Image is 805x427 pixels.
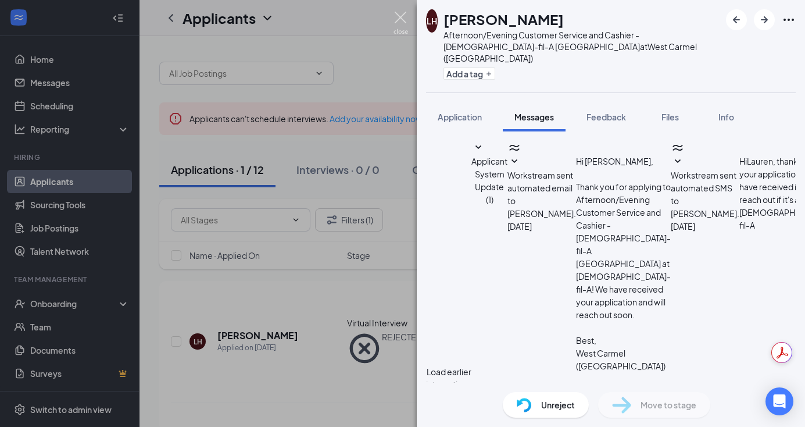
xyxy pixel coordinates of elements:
button: ArrowRight [754,9,775,30]
svg: ArrowRight [757,13,771,27]
span: Feedback [586,112,626,122]
svg: WorkstreamLogo [671,141,685,155]
button: ArrowLeftNew [726,9,747,30]
h1: [PERSON_NAME] [443,9,564,29]
span: Move to stage [641,398,696,411]
div: Afternoon/Evening Customer Service and Cashier - [DEMOGRAPHIC_DATA]-fil-A [GEOGRAPHIC_DATA] at We... [443,29,720,64]
svg: SmallChevronDown [671,155,685,169]
p: Hi [PERSON_NAME], [576,155,671,168]
p: Thank you for applying to Afternoon/Evening Customer Service and Cashier - [DEMOGRAPHIC_DATA]-fil... [576,180,671,321]
svg: WorkstreamLogo [507,141,521,155]
button: SmallChevronDownApplicant System Update (1) [471,141,507,206]
div: LH [427,15,437,27]
span: Workstream sent automated SMS to [PERSON_NAME]. [671,170,739,219]
span: Messages [514,112,554,122]
svg: ArrowLeftNew [729,13,743,27]
span: Workstream sent automated email to [PERSON_NAME]. [507,170,576,219]
span: Info [718,112,734,122]
span: [DATE] [671,220,695,233]
span: Applicant System Update (1) [471,156,507,205]
span: [DATE] [507,220,532,233]
svg: Plus [485,70,492,77]
span: Files [661,112,679,122]
svg: SmallChevronDown [471,141,485,155]
div: Open Intercom Messenger [765,387,793,415]
button: PlusAdd a tag [443,67,495,80]
svg: SmallChevronDown [507,155,521,169]
span: Application [438,112,482,122]
button: Load earlier interactions (about 1 more) [426,365,471,417]
p: West Carmel ([GEOGRAPHIC_DATA]) [576,347,671,372]
svg: Ellipses [782,13,796,27]
p: Best, [576,334,671,347]
span: Unreject [541,398,575,411]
